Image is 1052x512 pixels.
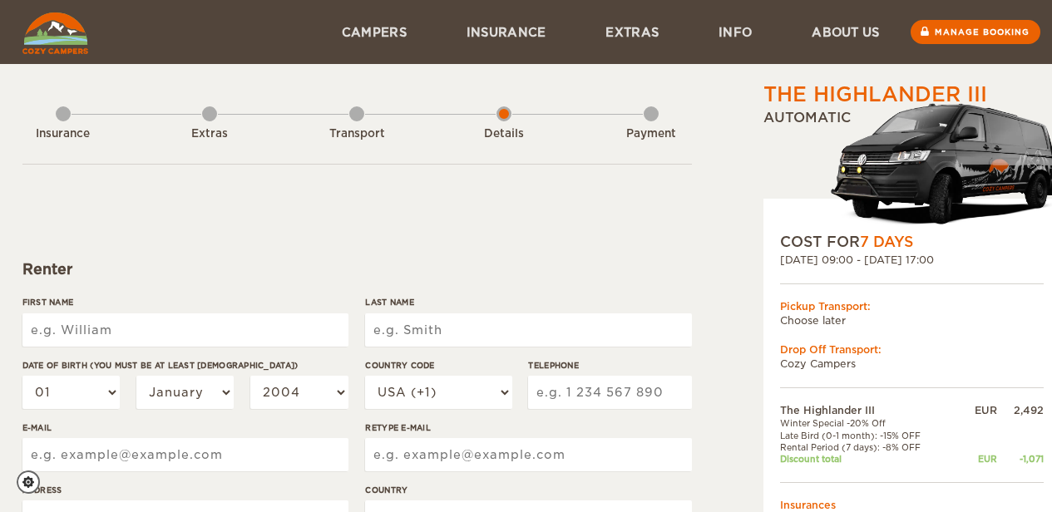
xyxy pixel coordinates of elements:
div: Renter [22,259,692,279]
div: The Highlander III [763,81,987,109]
label: Last Name [365,296,691,308]
div: Payment [605,126,697,142]
div: Details [458,126,550,142]
label: Country Code [365,359,511,372]
div: Pickup Transport: [780,299,1044,313]
label: First Name [22,296,348,308]
td: Cozy Campers [780,357,1044,371]
label: Retype E-mail [365,421,691,434]
img: Cozy Campers [22,12,88,54]
label: E-mail [22,421,348,434]
td: Late Bird (0-1 month): -15% OFF [780,430,957,441]
td: Discount total [780,453,957,465]
input: e.g. William [22,313,348,347]
div: 2,492 [997,403,1044,417]
div: -1,071 [997,453,1044,465]
a: Manage booking [911,20,1040,44]
input: e.g. example@example.com [22,438,348,471]
td: Rental Period (7 days): -8% OFF [780,441,957,453]
label: Country [365,484,691,496]
div: EUR [956,453,996,465]
span: 7 Days [860,234,913,250]
a: Cookie settings [17,470,51,494]
input: e.g. example@example.com [365,438,691,471]
td: Winter Special -20% Off [780,417,957,429]
input: e.g. 1 234 567 890 [528,376,691,409]
div: Insurance [17,126,109,142]
input: e.g. Smith [365,313,691,347]
label: Address [22,484,348,496]
div: COST FOR [780,232,1044,252]
td: The Highlander III [780,403,957,417]
div: [DATE] 09:00 - [DATE] 17:00 [780,253,1044,267]
div: Extras [164,126,255,142]
label: Telephone [528,359,691,372]
div: Drop Off Transport: [780,342,1044,357]
div: Transport [311,126,403,142]
td: Insurances [780,498,1044,512]
td: Choose later [780,313,1044,327]
div: EUR [956,403,996,417]
label: Date of birth (You must be at least [DEMOGRAPHIC_DATA]) [22,359,348,372]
